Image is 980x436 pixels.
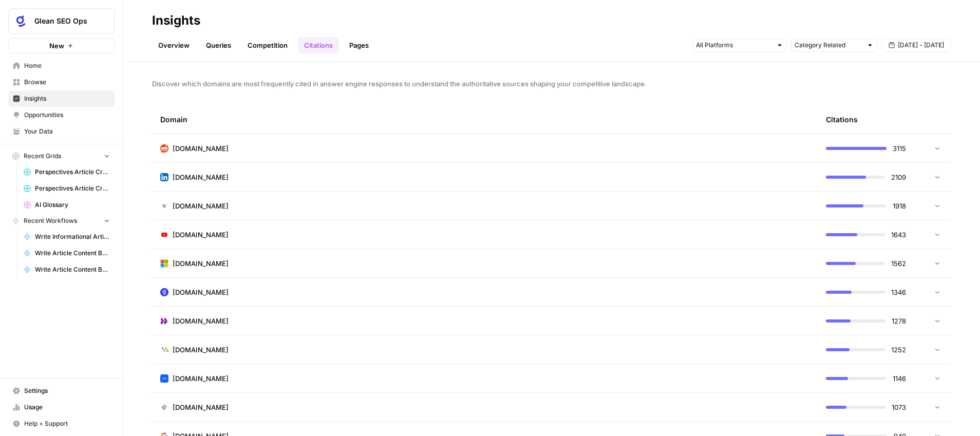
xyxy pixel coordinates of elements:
[173,287,229,297] span: [DOMAIN_NAME]
[891,287,906,297] span: 1346
[152,12,200,29] div: Insights
[24,110,110,120] span: Opportunities
[12,12,30,30] img: Glean SEO Ops Logo
[24,94,110,103] span: Insights
[160,105,809,134] div: Domain
[24,127,110,136] span: Your Data
[8,148,115,164] button: Recent Grids
[8,58,115,74] a: Home
[24,403,110,412] span: Usage
[826,105,858,134] div: Citations
[160,259,168,268] img: 8mjatu0qtioyiahmeuma39frnrjt
[173,258,229,269] span: [DOMAIN_NAME]
[160,173,168,181] img: ohiio4oour1vdiyjjcsk00o6i5zn
[35,249,110,258] span: Write Article Content Brief (Agents)
[19,229,115,245] a: Write Informational Article Body (Agents)
[35,232,110,241] span: Write Informational Article Body (Agents)
[881,39,951,52] button: [DATE] - [DATE]
[173,230,229,240] span: [DOMAIN_NAME]
[35,200,110,210] span: AI Glossary
[152,79,951,89] span: Discover which domains are most frequently cited in answer engine responses to understand the aut...
[891,230,906,240] span: 1643
[173,345,229,355] span: [DOMAIN_NAME]
[35,184,110,193] span: Perspectives Article Creation (Search)
[893,143,906,154] span: 3115
[19,245,115,261] a: Write Article Content Brief (Agents)
[160,403,168,411] img: rmoykt6yt8ydio9rrwfrhl64pej6
[795,40,862,50] input: Category Related
[8,399,115,415] a: Usage
[8,90,115,107] a: Insights
[173,402,229,412] span: [DOMAIN_NAME]
[24,216,77,225] span: Recent Workflows
[24,61,110,70] span: Home
[343,37,375,53] a: Pages
[160,288,168,296] img: opdhyqjq9e9v6genfq59ut7sdua2
[891,345,906,355] span: 1252
[24,78,110,87] span: Browse
[8,107,115,123] a: Opportunities
[160,346,168,354] img: gnqxt6zfup4zzbwijp1hu04s9ntl
[893,373,906,384] span: 1146
[160,202,168,210] img: vm3p9xuvjyp37igu3cuc8ys7u6zv
[8,74,115,90] a: Browse
[19,164,115,180] a: Perspectives Article Creation
[891,258,906,269] span: 1562
[173,316,229,326] span: [DOMAIN_NAME]
[892,402,906,412] span: 1073
[173,201,229,211] span: [DOMAIN_NAME]
[891,172,906,182] span: 2109
[8,415,115,432] button: Help + Support
[19,180,115,197] a: Perspectives Article Creation (Search)
[24,419,110,428] span: Help + Support
[298,37,339,53] a: Citations
[173,172,229,182] span: [DOMAIN_NAME]
[8,213,115,229] button: Recent Workflows
[152,37,196,53] a: Overview
[24,386,110,395] span: Settings
[173,373,229,384] span: [DOMAIN_NAME]
[49,41,64,51] span: New
[696,40,772,50] input: All Platforms
[24,151,61,161] span: Recent Grids
[241,37,294,53] a: Competition
[160,317,168,325] img: s280smyarvdq9q0cx8qdq82iosom
[8,8,115,34] button: Workspace: Glean SEO Ops
[19,197,115,213] a: AI Glossary
[19,261,115,278] a: Write Article Content Brief (Search)
[35,265,110,274] span: Write Article Content Brief (Search)
[173,143,229,154] span: [DOMAIN_NAME]
[8,38,115,53] button: New
[160,374,168,383] img: lpnt2tcxbyik03iqq3j5f3851v5y
[35,167,110,177] span: Perspectives Article Creation
[160,144,168,153] img: m2cl2pnoess66jx31edqk0jfpcfn
[892,316,906,326] span: 1278
[8,383,115,399] a: Settings
[893,201,906,211] span: 1918
[200,37,237,53] a: Queries
[160,231,168,239] img: 0zkdcw4f2if10gixueqlxn0ffrb2
[898,41,944,50] span: [DATE] - [DATE]
[34,16,97,26] span: Glean SEO Ops
[8,123,115,140] a: Your Data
